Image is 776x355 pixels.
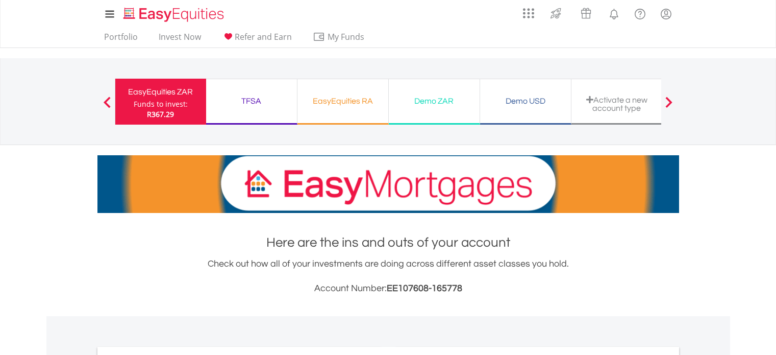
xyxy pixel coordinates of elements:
[486,94,565,108] div: Demo USD
[97,281,679,296] h3: Account Number:
[121,6,228,23] img: EasyEquities_Logo.png
[235,31,292,42] span: Refer and Earn
[627,3,653,23] a: FAQ's and Support
[547,5,564,21] img: thrive-v2.svg
[578,96,656,112] div: Activate a new account type
[134,99,188,109] div: Funds to invest:
[155,32,205,48] a: Invest Now
[147,109,174,119] span: R367.29
[601,3,627,23] a: Notifications
[97,155,679,213] img: EasyMortage Promotion Banner
[100,32,142,48] a: Portfolio
[523,8,534,19] img: grid-menu-icon.svg
[387,283,462,293] span: EE107608-165778
[304,94,382,108] div: EasyEquities RA
[119,3,228,23] a: Home page
[571,3,601,21] a: Vouchers
[578,5,594,21] img: vouchers-v2.svg
[121,85,200,99] div: EasyEquities ZAR
[97,233,679,252] h1: Here are the ins and outs of your account
[395,94,473,108] div: Demo ZAR
[218,32,296,48] a: Refer and Earn
[212,94,291,108] div: TFSA
[653,3,679,25] a: My Profile
[313,30,380,43] span: My Funds
[516,3,541,19] a: AppsGrid
[97,257,679,296] div: Check out how all of your investments are doing across different asset classes you hold.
